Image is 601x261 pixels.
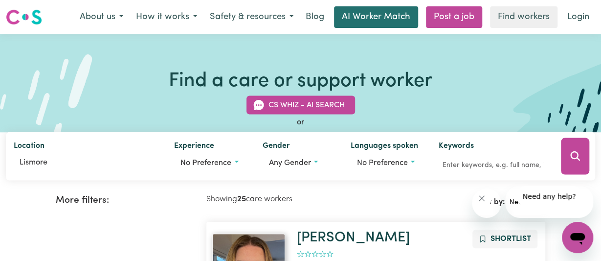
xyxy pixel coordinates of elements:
iframe: Button to launch messaging window [562,222,593,253]
span: Shortlist [490,235,531,243]
h1: Find a care or support worker [169,70,432,93]
div: or [6,117,595,128]
a: [PERSON_NAME] [297,231,410,245]
button: How it works [130,7,203,27]
button: About us [73,7,130,27]
a: AI Worker Match [334,6,418,28]
label: Gender [262,140,289,154]
label: Location [14,140,45,154]
button: Worker language preferences [351,154,423,172]
button: CS Whiz - AI Search [246,96,355,115]
button: Add to shortlist [472,230,537,248]
label: Languages spoken [351,140,418,154]
a: Post a job [426,6,482,28]
iframe: Message from company [505,186,593,218]
span: No preference [180,159,231,167]
input: Enter a suburb [14,154,158,171]
button: Worker experience options [174,154,246,172]
label: Experience [174,140,214,154]
a: Find workers [490,6,557,28]
iframe: Close message [472,189,501,218]
a: Careseekers logo [6,6,42,28]
a: Login [561,6,595,28]
img: Careseekers logo [6,8,42,26]
h2: More filters: [56,195,194,206]
label: Keywords [439,140,474,154]
h2: Showing care workers [206,195,376,204]
button: Search [561,138,589,175]
div: add rating by typing an integer from 0 to 5 or pressing arrow keys [297,249,334,260]
a: Blog [300,6,330,28]
b: 25 [237,195,246,203]
span: No preference [357,159,408,167]
span: Any gender [268,159,311,167]
button: Safety & resources [203,7,300,27]
button: Worker gender preference [262,154,334,172]
input: Enter keywords, e.g. full name, interests [439,158,547,173]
